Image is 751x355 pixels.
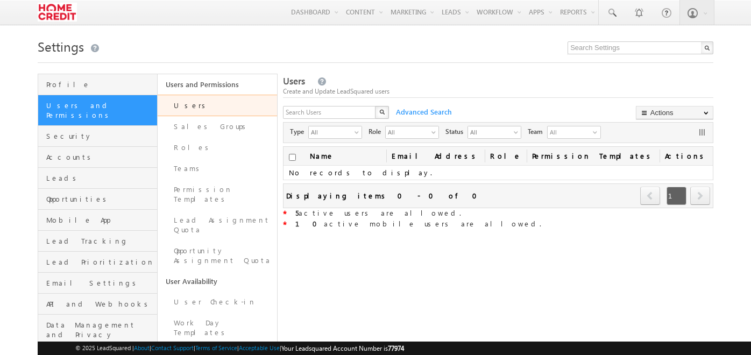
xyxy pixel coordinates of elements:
[514,129,522,135] span: select
[158,116,277,137] a: Sales Groups
[309,126,353,137] span: All
[195,344,237,351] a: Terms of Service
[46,215,154,225] span: Mobile App
[290,127,308,137] span: Type
[38,74,157,95] a: Profile
[690,187,710,205] span: next
[660,147,713,165] span: Actions
[379,109,385,115] img: Search
[158,240,277,271] a: Opportunity Assignment Quota
[283,87,713,96] div: Create and Update LeadSquared users
[151,344,194,351] a: Contact Support
[134,344,150,351] a: About
[46,80,154,89] span: Profile
[445,127,467,137] span: Status
[295,208,461,217] span: active users are allowed.
[46,101,154,120] span: Users and Permissions
[295,219,541,228] span: active mobile users are allowed.
[158,158,277,179] a: Teams
[239,344,280,351] a: Acceptable Use
[431,129,440,135] span: select
[38,147,157,168] a: Accounts
[667,187,686,205] span: 1
[640,188,661,205] a: prev
[38,231,157,252] a: Lead Tracking
[158,179,277,210] a: Permission Templates
[46,299,154,309] span: API and Webhooks
[281,344,404,352] span: Your Leadsquared Account Number is
[38,95,157,126] a: Users and Permissions
[38,315,157,345] a: Data Management and Privacy
[46,152,154,162] span: Accounts
[690,188,710,205] a: next
[46,320,154,339] span: Data Management and Privacy
[386,126,430,137] span: All
[75,343,404,353] span: © 2025 LeadSquared | | | | |
[38,38,84,55] span: Settings
[283,106,377,119] input: Search Users
[636,106,713,119] button: Actions
[46,131,154,141] span: Security
[528,127,547,137] span: Team
[468,126,512,137] span: All
[158,210,277,240] a: Lead Assignment Quota
[46,278,154,288] span: Email Settings
[548,126,591,138] span: All
[158,95,277,116] a: Users
[286,189,484,202] div: Displaying items 0 - 0 of 0
[158,74,277,95] a: Users and Permissions
[388,344,404,352] span: 77974
[527,147,660,165] span: Permission Templates
[158,313,277,343] a: Work Day Templates
[46,173,154,183] span: Leads
[295,219,324,228] strong: 10
[38,273,157,294] a: Email Settings
[46,257,154,267] span: Lead Prioritization
[38,168,157,189] a: Leads
[355,129,363,135] span: select
[391,107,455,117] span: Advanced Search
[158,271,277,292] a: User Availability
[284,166,713,180] td: No records to display.
[38,3,77,22] img: Custom Logo
[485,147,527,165] a: Role
[46,194,154,204] span: Opportunities
[38,294,157,315] a: API and Webhooks
[304,147,339,165] a: Name
[158,137,277,158] a: Roles
[38,189,157,210] a: Opportunities
[640,187,660,205] span: prev
[386,147,485,165] a: Email Address
[38,126,157,147] a: Security
[38,210,157,231] a: Mobile App
[283,75,305,87] span: Users
[568,41,713,54] input: Search Settings
[158,292,277,313] a: User Check-in
[38,252,157,273] a: Lead Prioritization
[46,236,154,246] span: Lead Tracking
[295,208,299,217] strong: 5
[369,127,385,137] span: Role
